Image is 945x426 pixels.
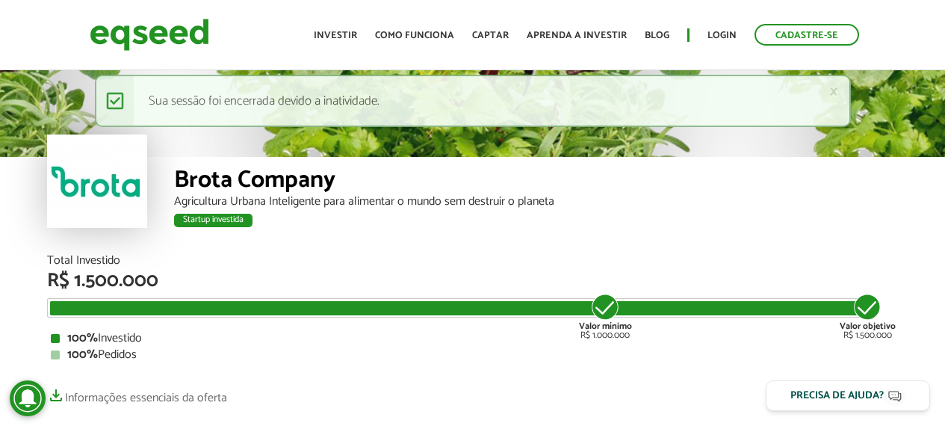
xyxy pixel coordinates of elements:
strong: Valor objetivo [840,319,896,333]
a: Cadastre-se [755,24,859,46]
div: R$ 1.500.000 [840,292,896,340]
div: Agricultura Urbana Inteligente para alimentar o mundo sem destruir o planeta [174,196,899,208]
a: Login [707,31,737,40]
div: Total Investido [47,255,899,267]
a: Aprenda a investir [527,31,627,40]
a: Blog [645,31,669,40]
a: × [829,84,838,99]
strong: 100% [67,328,98,348]
img: EqSeed [90,15,209,55]
div: R$ 1.500.000 [47,271,899,291]
a: Captar [472,31,509,40]
div: Sua sessão foi encerrada devido a inatividade. [95,75,851,127]
div: Pedidos [51,349,895,361]
div: Investido [51,333,895,345]
div: Startup investida [174,214,252,227]
a: Investir [314,31,357,40]
strong: 100% [67,345,98,365]
a: Como funciona [375,31,454,40]
a: Informações essenciais da oferta [47,383,227,404]
div: R$ 1.000.000 [577,292,633,340]
div: Brota Company [174,168,899,196]
strong: Valor mínimo [579,319,632,333]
